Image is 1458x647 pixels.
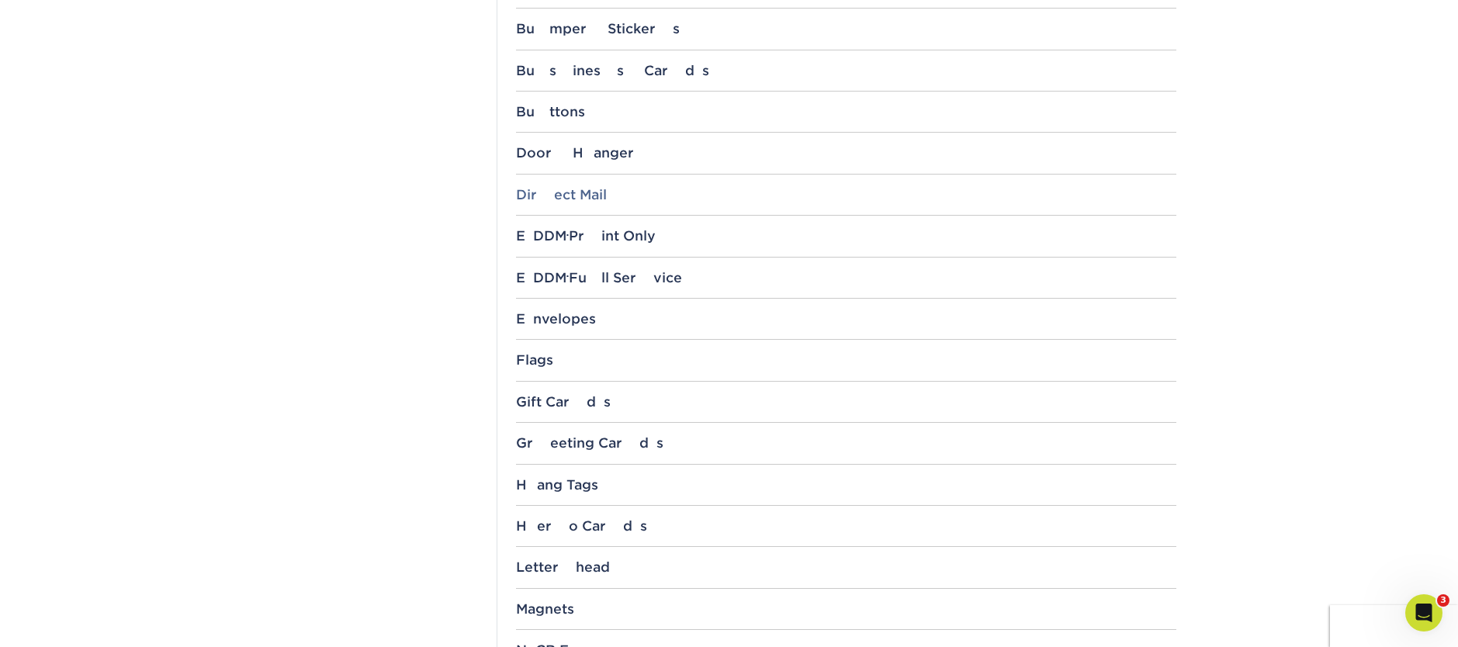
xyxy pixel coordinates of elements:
[516,63,1176,78] div: Business Cards
[516,559,1176,575] div: Letterhead
[1437,594,1449,607] span: 3
[566,233,569,240] small: ®
[516,435,1176,451] div: Greeting Cards
[516,352,1176,368] div: Flags
[516,394,1176,410] div: Gift Cards
[516,145,1176,161] div: Door Hanger
[516,228,1176,244] div: EDDM Print Only
[516,187,1176,202] div: Direct Mail
[1405,594,1442,631] iframe: Intercom live chat
[516,477,1176,493] div: Hang Tags
[516,601,1176,617] div: Magnets
[516,104,1176,119] div: Buttons
[1330,605,1458,647] iframe: Google Customer Reviews
[516,518,1176,534] div: Hero Cards
[516,21,1176,36] div: Bumper Stickers
[516,311,1176,327] div: Envelopes
[516,270,1176,285] div: EDDM Full Service
[566,274,569,281] small: ®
